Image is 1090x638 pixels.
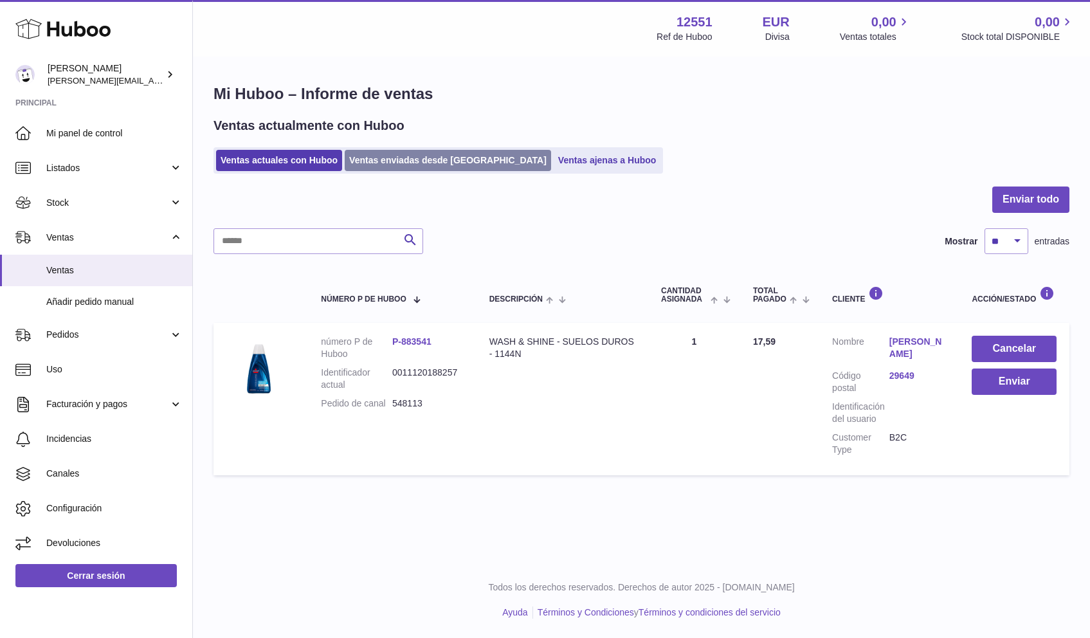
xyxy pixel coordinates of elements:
span: Añadir pedido manual [46,296,183,308]
a: 0,00 Ventas totales [840,14,911,43]
span: Descripción [489,295,543,304]
a: Términos y condiciones del servicio [639,607,781,617]
span: Ventas totales [840,31,911,43]
strong: EUR [763,14,790,31]
span: 0,00 [871,14,896,31]
span: Canales [46,468,183,480]
h2: Ventas actualmente con Huboo [213,117,404,134]
a: [PERSON_NAME] [889,336,947,360]
a: 0,00 Stock total DISPONIBLE [961,14,1075,43]
div: Acción/Estado [972,286,1057,304]
strong: 12551 [677,14,713,31]
div: Cliente [832,286,946,304]
span: Total pagado [753,287,786,304]
span: Devoluciones [46,537,183,549]
span: Configuración [46,502,183,515]
h1: Mi Huboo – Informe de ventas [213,84,1069,104]
dt: Identificador actual [321,367,392,391]
label: Mostrar [945,235,977,248]
a: P-883541 [392,336,431,347]
dd: 548113 [392,397,464,410]
a: Ayuda [502,607,527,617]
button: Cancelar [972,336,1057,362]
span: Incidencias [46,433,183,445]
a: Ventas ajenas a Huboo [554,150,661,171]
img: 1697800157.jpeg [226,336,291,400]
dt: Nombre [832,336,889,363]
span: [PERSON_NAME][EMAIL_ADDRESS][PERSON_NAME][DOMAIN_NAME] [48,75,327,86]
span: Pedidos [46,329,169,341]
span: Facturación y pagos [46,398,169,410]
a: 29649 [889,370,947,382]
div: Divisa [765,31,790,43]
span: 0,00 [1035,14,1060,31]
span: Uso [46,363,183,376]
span: Ventas [46,264,183,277]
span: Mi panel de control [46,127,183,140]
div: WASH & SHINE - SUELOS DUROS - 1144N [489,336,635,360]
img: gerardo.montoiro@cleverenterprise.es [15,65,35,84]
td: 1 [648,323,740,475]
button: Enviar [972,369,1057,395]
a: Términos y Condiciones [538,607,634,617]
span: Cantidad ASIGNADA [661,287,707,304]
dd: 0011120188257 [392,367,464,391]
a: Cerrar sesión [15,564,177,587]
dd: B2C [889,432,947,456]
a: Ventas actuales con Huboo [216,150,342,171]
div: Ref de Huboo [657,31,712,43]
dt: número P de Huboo [321,336,392,360]
span: 17,59 [753,336,776,347]
p: Todos los derechos reservados. Derechos de autor 2025 - [DOMAIN_NAME] [203,581,1080,594]
dt: Identificación del usuario [832,401,889,425]
dt: Customer Type [832,432,889,456]
dt: Código postal [832,370,889,394]
span: Stock total DISPONIBLE [961,31,1075,43]
span: Ventas [46,232,169,244]
dt: Pedido de canal [321,397,392,410]
span: Stock [46,197,169,209]
span: Listados [46,162,169,174]
a: Ventas enviadas desde [GEOGRAPHIC_DATA] [345,150,551,171]
span: entradas [1035,235,1069,248]
span: número P de Huboo [321,295,406,304]
button: Enviar todo [992,187,1069,213]
li: y [533,606,781,619]
div: [PERSON_NAME] [48,62,163,87]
